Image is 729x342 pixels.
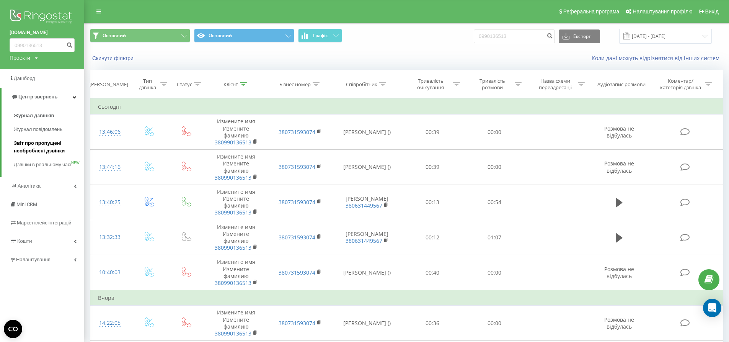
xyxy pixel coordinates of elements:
td: 00:36 [401,306,463,341]
button: Основний [90,29,190,43]
span: Налаштування профілю [633,8,692,15]
td: Измените имя Измените фамилию [204,115,268,150]
button: Експорт [559,29,600,43]
div: Назва схеми переадресації [535,78,576,91]
td: 00:00 [463,115,525,150]
a: Дзвінки в реальному часіNEW [14,158,84,172]
div: 13:40:25 [98,195,122,210]
button: Графік [298,29,342,43]
td: [PERSON_NAME] () [332,150,401,185]
td: [PERSON_NAME] [332,185,401,220]
div: Аудіозапис розмови [597,81,646,88]
button: Скинути фільтри [90,55,137,62]
a: Журнал дзвінків [14,109,84,123]
a: 380731593074 [279,198,315,206]
div: 13:46:06 [98,124,122,139]
a: 380731593074 [279,269,315,276]
div: Співробітник [346,81,377,88]
span: Дашборд [14,75,35,81]
span: Вихід [705,8,719,15]
td: Сьогодні [90,99,723,115]
a: 380731593074 [279,163,315,170]
td: 00:54 [463,185,525,220]
td: 00:12 [401,220,463,255]
td: 01:07 [463,220,525,255]
a: 380731593074 [279,128,315,136]
span: Розмова не відбулась [604,125,634,139]
span: Аналiтика [18,183,41,189]
a: Центр звернень [2,88,84,106]
div: Проекти [10,54,30,62]
td: Измените имя Измените фамилию [204,306,268,341]
span: Розмова не відбулась [604,265,634,280]
a: 380731593074 [279,234,315,241]
td: 00:40 [401,255,463,290]
span: Звіт про пропущені необроблені дзвінки [14,139,80,155]
td: 00:00 [463,150,525,185]
input: Пошук за номером [10,38,75,52]
a: 380990136513 [215,139,251,146]
div: Коментар/категорія дзвінка [658,78,703,91]
div: Тип дзвінка [137,78,158,91]
td: [PERSON_NAME] () [332,115,401,150]
div: 10:40:03 [98,265,122,280]
td: 00:00 [463,255,525,290]
td: Измените имя Измените фамилию [204,150,268,185]
a: 380990136513 [215,330,251,337]
td: [PERSON_NAME] () [332,255,401,290]
div: 13:32:33 [98,230,122,245]
td: Измените имя Измените фамилию [204,255,268,290]
input: Пошук за номером [474,29,555,43]
span: Розмова не відбулась [604,316,634,330]
span: Маркетплейс інтеграцій [17,220,72,226]
div: 14:22:05 [98,316,122,331]
td: Измените имя Измените фамилию [204,185,268,220]
div: Тривалість розмови [472,78,513,91]
a: Звіт про пропущені необроблені дзвінки [14,136,84,158]
div: Бізнес номер [279,81,311,88]
span: Журнал повідомлень [14,126,62,133]
td: Измените имя Измените фамилию [204,220,268,255]
a: 380990136513 [215,209,251,216]
a: 380990136513 [215,174,251,181]
span: Кошти [17,238,32,244]
button: Open CMP widget [4,320,22,338]
div: [PERSON_NAME] [90,81,128,88]
span: Налаштування [16,257,51,262]
td: Вчора [90,290,723,306]
a: [DOMAIN_NAME] [10,29,75,36]
a: 380990136513 [215,279,251,286]
td: 00:39 [401,150,463,185]
span: Основний [103,33,126,39]
a: 380631449567 [346,202,382,209]
div: Статус [177,81,192,88]
span: Журнал дзвінків [14,112,54,119]
div: Тривалість очікування [410,78,451,91]
span: Розмова не відбулась [604,160,634,174]
span: Mini CRM [16,201,37,207]
div: 13:44:16 [98,160,122,175]
td: 00:13 [401,185,463,220]
img: Ringostat logo [10,8,75,27]
a: 380631449567 [346,237,382,244]
a: 380990136513 [215,244,251,251]
span: Центр звернень [18,94,57,100]
span: Дзвінки в реальному часі [14,161,71,169]
div: Клієнт [223,81,238,88]
span: Графік [313,33,328,38]
td: [PERSON_NAME] [332,220,401,255]
a: 380731593074 [279,319,315,327]
td: 00:39 [401,115,463,150]
a: Коли дані можуть відрізнятися вiд інших систем [592,54,723,62]
a: Журнал повідомлень [14,123,84,136]
div: Open Intercom Messenger [703,299,721,317]
button: Основний [194,29,294,43]
td: 00:00 [463,306,525,341]
span: Реферальна програма [563,8,620,15]
td: [PERSON_NAME] () [332,306,401,341]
